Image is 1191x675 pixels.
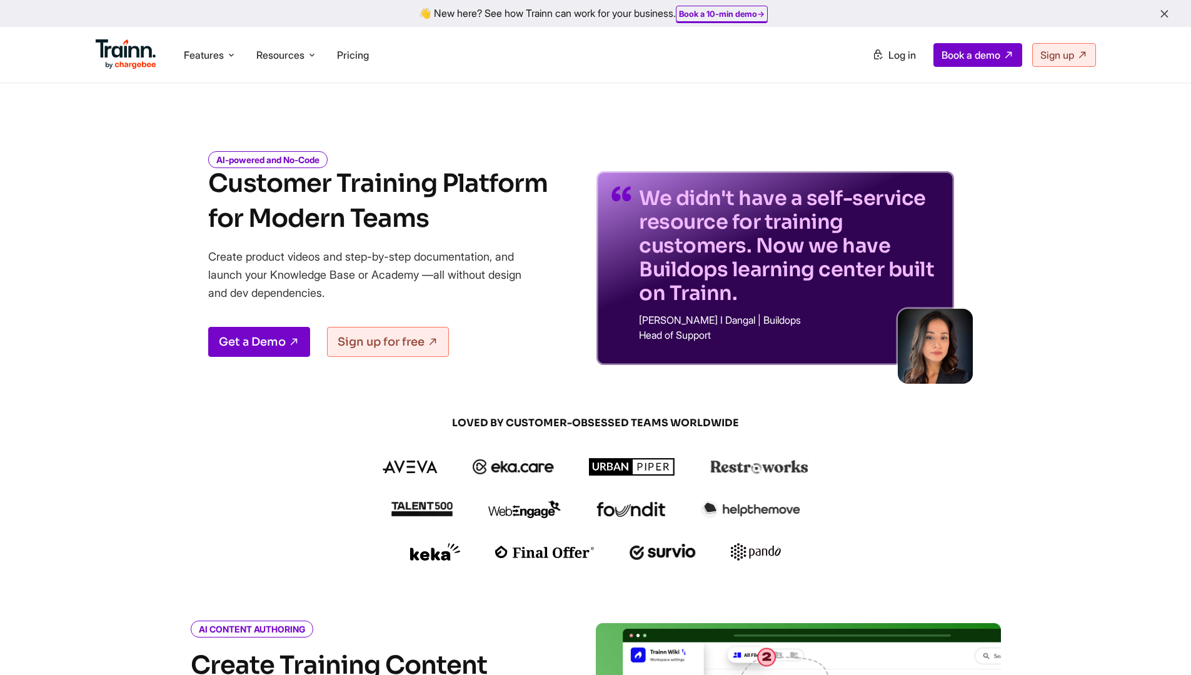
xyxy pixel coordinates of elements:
[208,166,548,236] h1: Customer Training Platform for Modern Teams
[611,186,631,201] img: quotes-purple.41a7099.svg
[208,327,310,357] a: Get a Demo
[898,309,973,384] img: sabina-buildops.d2e8138.png
[888,49,916,61] span: Log in
[596,502,666,517] img: foundit logo
[639,315,939,325] p: [PERSON_NAME] I Dangal | Buildops
[731,543,781,561] img: pando logo
[383,461,438,473] img: aveva logo
[391,501,453,517] img: talent500 logo
[942,49,1000,61] span: Book a demo
[933,43,1022,67] a: Book a demo
[710,460,808,474] img: restroworks logo
[208,151,328,168] i: AI-powered and No-Code
[296,416,896,430] span: LOVED BY CUSTOMER-OBSESSED TEAMS WORLDWIDE
[630,544,696,560] img: survio logo
[208,247,540,302] p: Create product videos and step-by-step documentation, and launch your Knowledge Base or Academy —...
[337,49,369,61] a: Pricing
[1128,615,1191,675] iframe: Chat Widget
[589,458,675,476] img: urbanpiper logo
[1032,43,1096,67] a: Sign up
[1040,49,1074,61] span: Sign up
[679,9,757,19] b: Book a 10-min demo
[865,44,923,66] a: Log in
[96,39,157,69] img: Trainn Logo
[327,327,449,357] a: Sign up for free
[410,543,460,561] img: keka logo
[184,48,224,62] span: Features
[256,48,304,62] span: Resources
[488,501,561,518] img: webengage logo
[639,330,939,340] p: Head of Support
[639,186,939,305] p: We didn't have a self-service resource for training customers. Now we have Buildops learning cent...
[191,621,313,637] i: AI CONTENT AUTHORING
[679,9,765,19] a: Book a 10-min demo→
[473,459,554,474] img: ekacare logo
[701,501,800,518] img: helpthemove logo
[8,7,1183,19] div: 👋 New here? See how Trainn can work for your business.
[495,546,595,558] img: finaloffer logo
